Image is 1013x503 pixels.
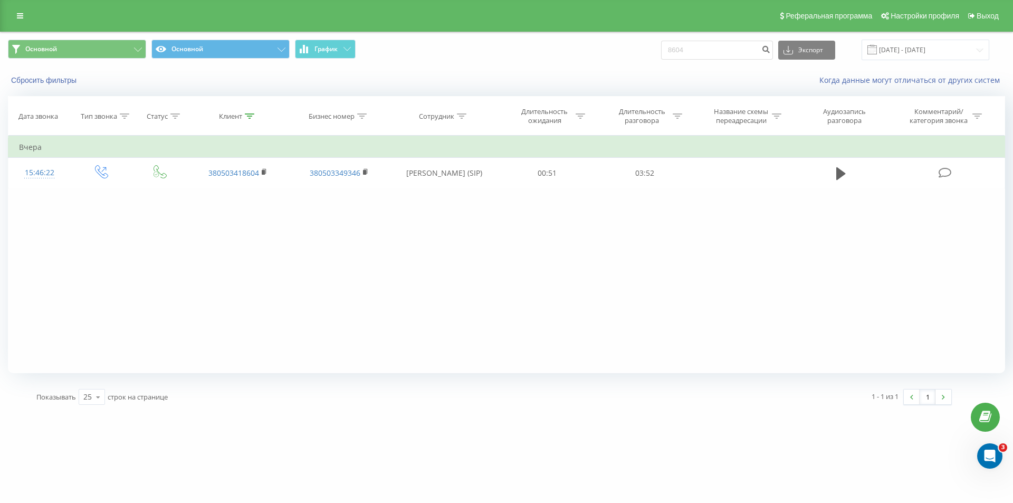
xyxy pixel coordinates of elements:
[83,392,92,402] div: 25
[8,75,82,85] button: Сбросить фильтры
[295,40,356,59] button: График
[8,137,1005,158] td: Вчера
[596,158,693,188] td: 03:52
[517,107,573,125] div: Длительность ожидания
[977,443,1002,469] iframe: Intercom live chat
[151,40,290,59] button: Основной
[786,12,872,20] span: Реферальная программа
[19,163,60,183] div: 15:46:22
[389,158,499,188] td: [PERSON_NAME] (SIP)
[219,112,242,121] div: Клиент
[872,391,899,402] div: 1 - 1 из 1
[614,107,670,125] div: Длительность разговора
[891,12,959,20] span: Настройки профиля
[8,40,146,59] button: Основной
[18,112,58,121] div: Дата звонка
[314,45,338,53] span: График
[25,45,57,53] span: Основной
[908,107,970,125] div: Комментарий/категория звонка
[920,390,935,404] a: 1
[81,112,117,121] div: Тип звонка
[310,168,360,178] a: 380503349346
[309,112,355,121] div: Бизнес номер
[713,107,769,125] div: Название схемы переадресации
[36,392,76,402] span: Показывать
[499,158,596,188] td: 00:51
[810,107,879,125] div: Аудиозапись разговора
[108,392,168,402] span: строк на странице
[977,12,999,20] span: Выход
[778,41,835,60] button: Экспорт
[208,168,259,178] a: 380503418604
[661,41,773,60] input: Поиск по номеру
[419,112,454,121] div: Сотрудник
[999,443,1007,452] span: 3
[147,112,168,121] div: Статус
[819,75,1005,85] a: Когда данные могут отличаться от других систем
